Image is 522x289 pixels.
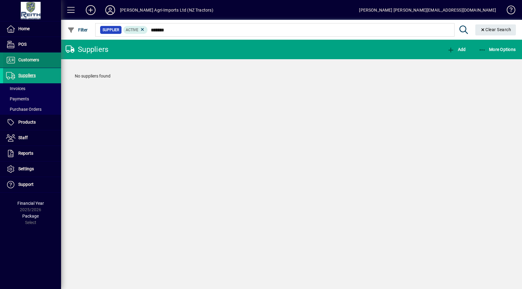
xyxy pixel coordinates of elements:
span: Home [18,26,30,31]
span: Products [18,120,36,125]
a: Support [3,177,61,192]
div: [PERSON_NAME] [PERSON_NAME][EMAIL_ADDRESS][DOMAIN_NAME] [359,5,496,15]
a: Customers [3,52,61,68]
span: Customers [18,57,39,62]
span: Suppliers [18,73,36,78]
div: No suppliers found [69,67,514,85]
a: Products [3,115,61,130]
button: Add [81,5,100,16]
a: Staff [3,130,61,146]
button: More Options [477,44,517,55]
div: Suppliers [66,45,108,54]
span: Invoices [6,86,25,91]
span: Active [126,28,138,32]
span: Reports [18,151,33,156]
a: Purchase Orders [3,104,61,114]
span: Staff [18,135,28,140]
button: Filter [66,24,89,35]
span: Clear Search [480,27,511,32]
a: Reports [3,146,61,161]
a: Home [3,21,61,37]
a: Settings [3,161,61,177]
span: Settings [18,166,34,171]
span: More Options [479,47,516,52]
span: Package [22,214,39,219]
button: Add [446,44,467,55]
a: Knowledge Base [502,1,514,21]
div: [PERSON_NAME] Agri-Imports Ltd (NZ Tractors) [120,5,213,15]
span: Financial Year [17,201,44,206]
a: Payments [3,94,61,104]
span: Filter [67,27,88,32]
mat-chip: Activation Status: Active [123,26,148,34]
span: Supplier [103,27,119,33]
button: Profile [100,5,120,16]
button: Clear [475,24,516,35]
span: Purchase Orders [6,107,42,112]
span: Payments [6,96,29,101]
span: Support [18,182,34,187]
span: Add [447,47,466,52]
a: POS [3,37,61,52]
a: Invoices [3,83,61,94]
span: POS [18,42,27,47]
